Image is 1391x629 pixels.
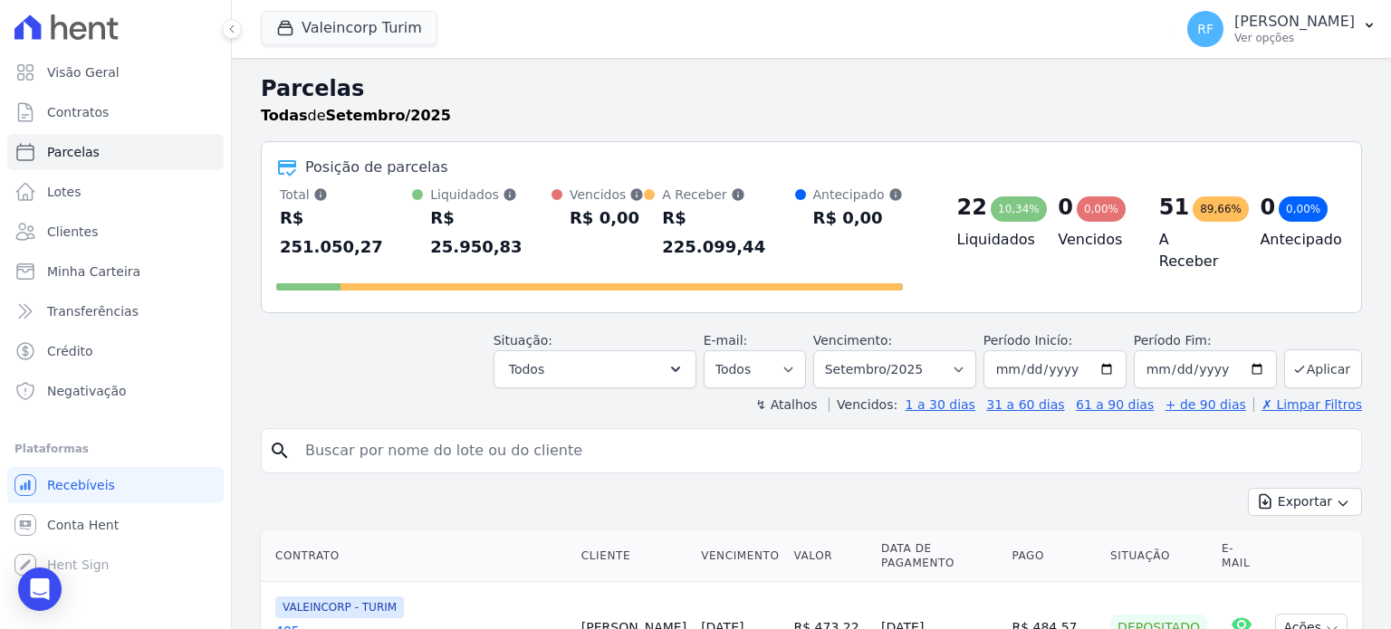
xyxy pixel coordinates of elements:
label: Período Fim: [1134,331,1277,350]
a: Negativação [7,373,224,409]
div: 51 [1159,193,1189,222]
div: Liquidados [430,186,552,204]
a: 1 a 30 dias [906,397,975,412]
span: Visão Geral [47,63,120,81]
a: Crédito [7,333,224,369]
div: Open Intercom Messenger [18,567,62,611]
th: Vencimento [694,530,786,582]
div: R$ 25.950,83 [430,204,552,262]
label: Período Inicío: [983,333,1072,348]
div: 0,00% [1077,196,1126,222]
div: Plataformas [14,438,216,460]
button: Todos [494,350,696,388]
button: Valeincorp Turim [261,11,437,45]
th: Valor [787,530,875,582]
span: Parcelas [47,143,100,161]
div: Vencidos [570,186,644,204]
div: A Receber [662,186,794,204]
span: Minha Carteira [47,262,140,281]
a: ✗ Limpar Filtros [1253,397,1362,412]
div: R$ 0,00 [570,204,644,233]
label: ↯ Atalhos [755,397,817,412]
i: search [269,440,291,462]
div: Total [280,186,412,204]
strong: Todas [261,107,308,124]
div: 0 [1260,193,1275,222]
div: Antecipado [813,186,903,204]
th: Cliente [574,530,694,582]
div: R$ 0,00 [813,204,903,233]
button: RF [PERSON_NAME] Ver opções [1173,4,1391,54]
th: E-mail [1214,530,1268,582]
div: 0,00% [1279,196,1328,222]
th: Contrato [261,530,574,582]
div: 10,34% [991,196,1047,222]
th: Data de Pagamento [874,530,1004,582]
button: Exportar [1248,488,1362,516]
span: Todos [509,358,544,380]
div: 22 [957,193,987,222]
div: 89,66% [1193,196,1249,222]
div: 0 [1058,193,1073,222]
h4: A Receber [1159,229,1232,272]
th: Situação [1103,530,1214,582]
p: Ver opções [1234,31,1355,45]
span: Lotes [47,183,82,201]
span: VALEINCORP - TURIM [275,596,404,618]
p: [PERSON_NAME] [1234,13,1355,31]
a: 31 a 60 dias [986,397,1064,412]
a: 61 a 90 dias [1076,397,1154,412]
strong: Setembro/2025 [326,107,451,124]
a: Conta Hent [7,507,224,543]
span: Negativação [47,382,127,400]
button: Aplicar [1284,349,1362,388]
div: R$ 225.099,44 [662,204,794,262]
a: + de 90 dias [1166,397,1246,412]
div: R$ 251.050,27 [280,204,412,262]
h4: Liquidados [957,229,1030,251]
a: Lotes [7,174,224,210]
span: Recebíveis [47,476,115,494]
span: RF [1197,23,1214,35]
label: E-mail: [704,333,748,348]
span: Crédito [47,342,93,360]
a: Minha Carteira [7,253,224,290]
a: Contratos [7,94,224,130]
span: Clientes [47,223,98,241]
th: Pago [1004,530,1103,582]
h4: Antecipado [1260,229,1332,251]
a: Recebíveis [7,467,224,503]
span: Transferências [47,302,139,320]
div: Posição de parcelas [305,157,448,178]
label: Situação: [494,333,552,348]
a: Transferências [7,293,224,329]
a: Parcelas [7,134,224,170]
h4: Vencidos [1058,229,1130,251]
span: Contratos [47,103,109,121]
h2: Parcelas [261,72,1362,105]
label: Vencidos: [829,397,897,412]
p: de [261,105,451,127]
a: Visão Geral [7,54,224,91]
input: Buscar por nome do lote ou do cliente [294,433,1354,469]
span: Conta Hent [47,516,119,534]
label: Vencimento: [813,333,892,348]
a: Clientes [7,214,224,250]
